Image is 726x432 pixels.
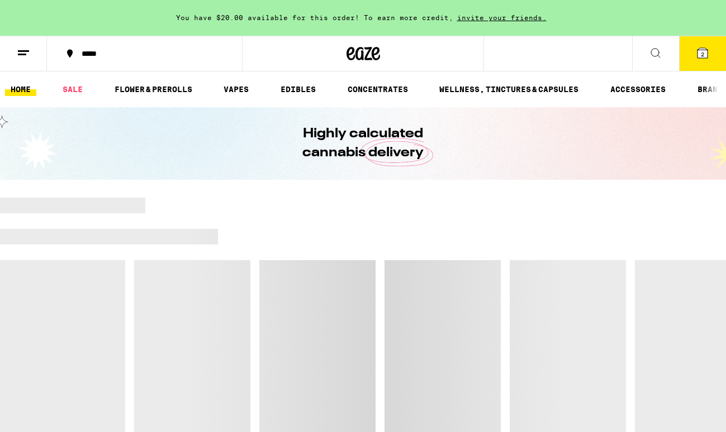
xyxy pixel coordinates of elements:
a: WELLNESS, TINCTURES & CAPSULES [434,83,584,96]
a: SALE [57,83,88,96]
a: HOME [5,83,36,96]
a: VAPES [218,83,254,96]
a: ACCESSORIES [605,83,671,96]
a: FLOWER & PREROLLS [109,83,198,96]
a: EDIBLES [275,83,321,96]
span: invite your friends. [453,14,551,21]
a: CONCENTRATES [342,83,414,96]
span: You have $20.00 available for this order! To earn more credit, [176,14,453,21]
button: 2 [679,36,726,71]
span: 2 [701,51,704,57]
h1: Highly calculated cannabis delivery [271,124,455,162]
